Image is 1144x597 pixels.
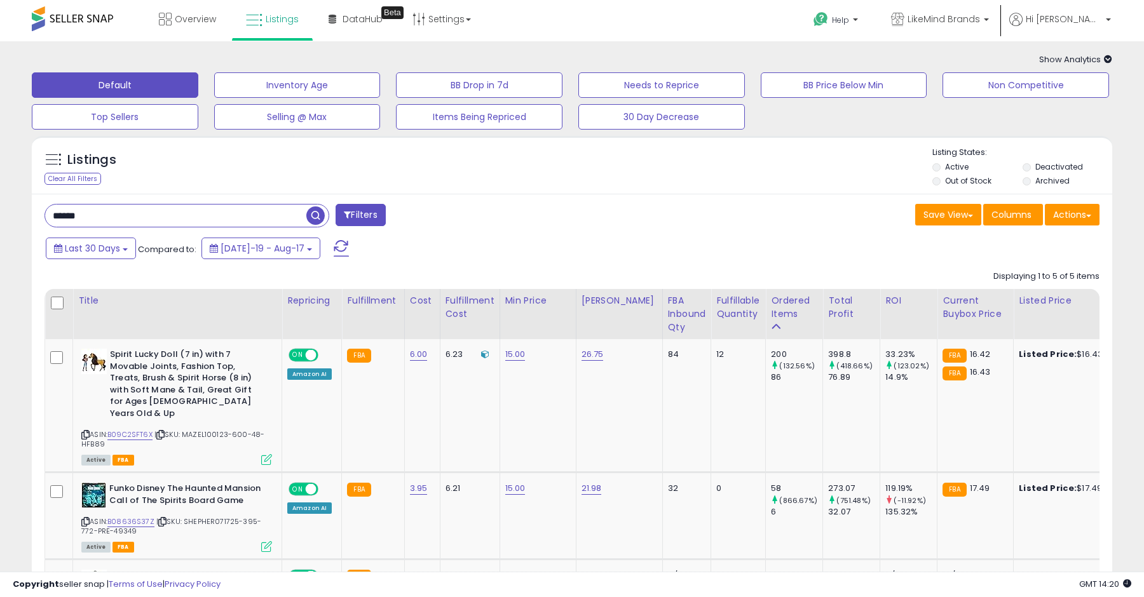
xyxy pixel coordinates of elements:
small: (866.67%) [779,495,817,506]
div: 58 [771,483,822,494]
div: $17.49 [1019,483,1124,494]
div: Repricing [287,294,336,307]
small: (132.56%) [779,361,814,371]
span: ON [290,350,306,361]
span: | SKU: SHEPHER071725-395-772-PRE-49349 [81,516,261,535]
label: Archived [1035,175,1070,186]
h5: Listings [67,151,116,169]
div: $16.43 [1019,349,1124,360]
div: Amazon AI [287,502,332,514]
div: Displaying 1 to 5 of 5 items [993,271,1100,283]
small: FBA [943,366,966,380]
div: ASIN: [81,349,272,464]
span: OFF [317,484,337,495]
span: FBA [112,542,134,553]
small: FBA [347,483,371,497]
span: 17.49 [970,482,990,494]
small: FBA [347,349,371,363]
span: Hi [PERSON_NAME] [1026,13,1102,25]
button: 30 Day Decrease [578,104,745,130]
a: Privacy Policy [165,578,221,590]
span: [DATE]-19 - Aug-17 [221,242,304,255]
small: (-11.92%) [894,495,925,506]
a: 3.95 [410,482,428,495]
label: Out of Stock [945,175,991,186]
b: Listed Price: [1019,482,1077,494]
i: Get Help [813,11,829,27]
div: Ordered Items [771,294,817,321]
b: Funko Disney The Haunted Mansion Call of The Spirits Board Game [109,483,264,509]
div: ASIN: [81,483,272,551]
small: (751.48%) [836,495,870,506]
span: FBA [112,455,134,466]
div: ROI [885,294,932,307]
span: Columns [991,208,1032,221]
button: Needs to Reprice [578,72,745,98]
a: 21.98 [582,482,602,495]
div: 119.19% [885,483,937,494]
span: Last 30 Days [65,242,120,255]
a: B09C2SFT6X [107,429,153,440]
div: seller snap | | [13,579,221,591]
button: Selling @ Max [214,104,381,130]
div: 6.21 [446,483,490,494]
button: Default [32,72,198,98]
div: Fulfillment Cost [446,294,494,321]
div: 6.23 [446,349,490,360]
div: Tooltip anchor [381,6,404,19]
span: 2025-09-17 14:20 GMT [1079,578,1131,590]
a: 15.00 [505,482,526,495]
div: 86 [771,372,822,383]
div: Title [78,294,276,307]
span: 16.42 [970,348,991,360]
div: Cost [410,294,435,307]
b: Listed Price: [1019,348,1077,360]
span: | SKU: MAZEL100123-600-48-HFB89 [81,429,264,448]
div: Fulfillment [347,294,398,307]
b: Spirit Lucky Doll (7 in) with 7 Movable Joints, Fashion Top, Treats, Brush & Spirit Horse (8 in) ... [110,349,264,422]
small: (418.66%) [836,361,872,371]
button: Inventory Age [214,72,381,98]
button: Last 30 Days [46,238,136,259]
div: Amazon AI [287,368,332,380]
a: Terms of Use [109,578,163,590]
div: [PERSON_NAME] [582,294,657,307]
div: Fulfillable Quantity [716,294,760,321]
div: FBA inbound Qty [668,294,706,334]
img: 413nllAp+sL._SL40_.jpg [81,349,107,374]
span: Compared to: [138,243,196,255]
small: (123.02%) [894,361,929,371]
div: 6 [771,506,822,518]
div: 32.07 [828,506,880,518]
a: 26.75 [582,348,604,361]
button: Non Competitive [943,72,1109,98]
span: All listings currently available for purchase on Amazon [81,455,111,466]
span: ON [290,484,306,495]
button: Columns [983,204,1043,225]
div: 76.89 [828,372,880,383]
a: Help [803,2,871,41]
button: [DATE]-19 - Aug-17 [201,238,320,259]
button: Actions [1045,204,1100,225]
div: 14.9% [885,372,937,383]
div: 398.8 [828,349,880,360]
label: Active [945,161,969,172]
div: 273.07 [828,483,880,494]
div: Current Buybox Price [943,294,1008,321]
button: Save View [915,204,981,225]
div: 135.32% [885,506,937,518]
span: Help [832,15,849,25]
button: Items Being Repriced [396,104,562,130]
div: Listed Price [1019,294,1129,307]
div: Total Profit [828,294,875,321]
button: BB Drop in 7d [396,72,562,98]
a: 15.00 [505,348,526,361]
a: B08636S37Z [107,516,154,527]
div: Clear All Filters [44,173,101,185]
span: DataHub [343,13,383,25]
a: Hi [PERSON_NAME] [1009,13,1111,41]
span: Overview [175,13,216,25]
div: 0 [716,483,756,494]
button: BB Price Below Min [761,72,927,98]
span: All listings currently available for purchase on Amazon [81,542,111,553]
